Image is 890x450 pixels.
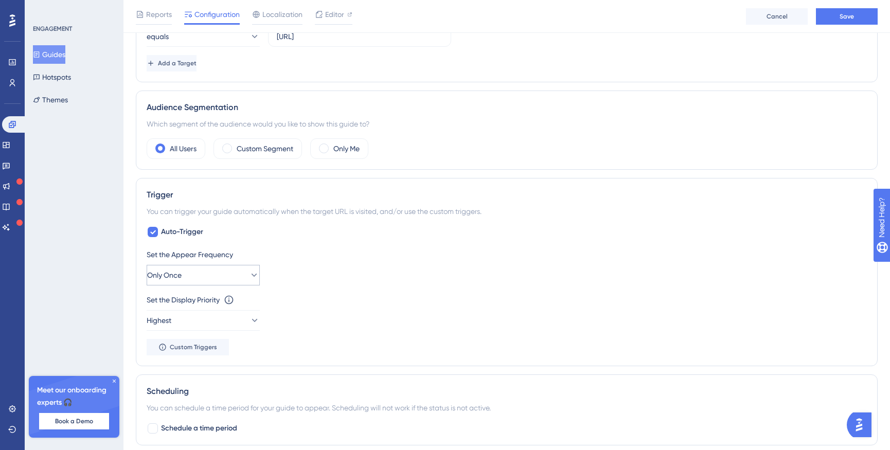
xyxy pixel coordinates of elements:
span: Book a Demo [55,417,93,425]
label: All Users [170,142,197,155]
div: Which segment of the audience would you like to show this guide to? [147,118,867,130]
span: Need Help? [24,3,64,15]
span: Localization [262,8,302,21]
button: Add a Target [147,55,197,71]
button: Hotspots [33,68,71,86]
span: Reports [146,8,172,21]
span: Configuration [194,8,240,21]
div: Trigger [147,189,867,201]
button: Guides [33,45,65,64]
input: yourwebsite.com/path [277,31,442,42]
span: Schedule a time period [161,422,237,435]
div: Set the Display Priority [147,294,220,306]
span: equals [147,30,169,43]
iframe: UserGuiding AI Assistant Launcher [847,409,878,440]
span: Cancel [767,12,788,21]
span: Auto-Trigger [161,226,203,238]
div: You can trigger your guide automatically when the target URL is visited, and/or use the custom tr... [147,205,867,218]
label: Only Me [333,142,360,155]
button: Highest [147,310,260,331]
div: Set the Appear Frequency [147,248,867,261]
button: Only Once [147,265,260,285]
span: Editor [325,8,344,21]
div: You can schedule a time period for your guide to appear. Scheduling will not work if the status i... [147,402,867,414]
span: Add a Target [158,59,197,67]
div: ENGAGEMENT [33,25,72,33]
button: Custom Triggers [147,339,229,355]
button: Cancel [746,8,808,25]
button: Book a Demo [39,413,109,429]
button: Themes [33,91,68,109]
span: Custom Triggers [170,343,217,351]
div: Scheduling [147,385,867,398]
button: Save [816,8,878,25]
button: equals [147,26,260,47]
label: Custom Segment [237,142,293,155]
span: Meet our onboarding experts 🎧 [37,384,111,409]
span: Only Once [147,269,182,281]
div: Audience Segmentation [147,101,867,114]
span: Save [840,12,854,21]
span: Highest [147,314,171,327]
